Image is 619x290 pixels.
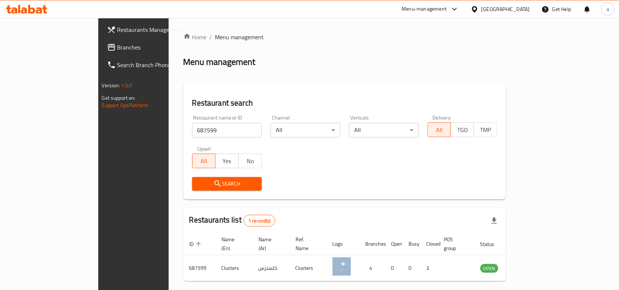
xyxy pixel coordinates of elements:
span: POS group [444,235,466,253]
span: Search [198,179,256,188]
input: Search for restaurant name or ID.. [192,123,262,137]
div: [GEOGRAPHIC_DATA] [481,5,530,13]
div: All [271,123,340,137]
h2: Menu management [183,56,256,68]
nav: breadcrumb [183,33,506,41]
button: TMP [474,122,497,137]
span: 1 record(s) [244,217,275,224]
button: TGO [451,122,474,137]
a: Restaurants Management [101,21,202,38]
label: Delivery [433,115,451,120]
img: Clusters [333,257,351,276]
td: Clusters [216,255,253,281]
div: Menu-management [402,5,447,14]
span: Name (Ar) [259,235,281,253]
td: كلسترس [253,255,290,281]
th: Closed [421,233,438,255]
button: All [192,154,216,168]
span: Yes [219,156,236,166]
div: Total records count [243,215,275,227]
span: Search Branch Phone [117,60,196,69]
button: No [238,154,262,168]
span: OPEN [480,264,498,273]
td: Clusters [290,255,327,281]
li: / [210,33,212,41]
th: Branches [360,233,385,255]
td: 0 [403,255,421,281]
span: Ref. Name [296,235,318,253]
label: Upsell [197,146,211,151]
span: Restaurants Management [117,25,196,34]
a: Support.OpsPlatform [102,100,149,110]
span: Get support on: [102,93,136,103]
span: Name (En) [221,235,244,253]
table: enhanced table [183,233,538,281]
a: Branches [101,38,202,56]
h2: Restaurant search [192,98,498,109]
span: No [242,156,259,166]
td: 4 [360,255,385,281]
span: Branches [117,43,196,52]
a: Search Branch Phone [101,56,202,74]
th: Busy [403,233,421,255]
span: TMP [477,125,494,135]
span: TGO [454,125,471,135]
span: Version: [102,81,120,90]
span: Status [480,240,504,249]
div: Export file [486,212,503,230]
td: 3 [421,255,438,281]
th: Logo [327,233,360,255]
button: Yes [215,154,239,168]
button: Search [192,177,262,191]
h2: Restaurants list [189,214,275,227]
span: ID [189,240,203,249]
span: a [607,5,609,13]
th: Open [385,233,403,255]
div: All [349,123,419,137]
span: Menu management [215,33,264,41]
span: 1.0.0 [121,81,132,90]
button: All [428,122,451,137]
td: 0 [385,255,403,281]
span: All [431,125,448,135]
span: All [195,156,213,166]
